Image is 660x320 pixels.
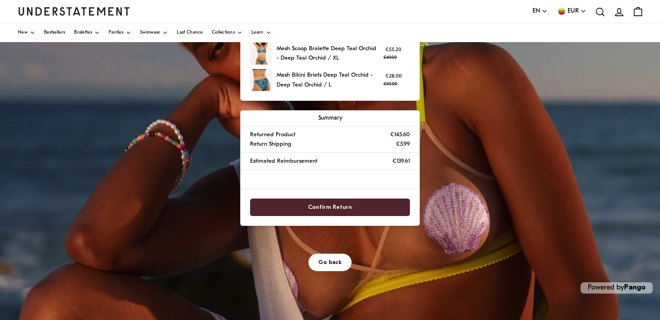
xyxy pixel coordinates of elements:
span: EN [532,6,540,16]
p: Returned Product [250,130,295,139]
a: Pango [624,284,646,291]
p: Powered by [581,282,653,294]
a: Swimwear [140,23,168,42]
img: 227_4f1e5a04-465f-45bb-88d4-ca67502391ef.jpg [250,69,272,91]
strike: €35.00 [383,82,397,86]
button: EUR [557,6,586,16]
p: Estimated Reimbursement [250,156,317,166]
a: Panties [109,23,131,42]
p: €55.20 [383,46,403,61]
button: Go back [308,254,352,271]
button: Confirm Return [250,199,410,216]
p: €5.99 [396,139,410,149]
a: Understatement Homepage [18,7,130,15]
p: €139.61 [392,156,410,166]
p: €145.60 [390,130,410,139]
span: Last Chance [177,30,202,35]
span: Go back [318,254,342,271]
a: Bestsellers [44,23,65,42]
strike: €69.00 [383,56,397,60]
button: EN [532,6,548,16]
span: EUR [568,6,579,16]
a: New [18,23,35,42]
span: Bestsellers [44,30,65,35]
img: 208_3eda64fd-a8bf-48e3-9c33-072188f20600.jpg [250,43,272,65]
span: Panties [109,30,123,35]
p: Summary [250,113,410,123]
p: €28.00 [383,72,404,88]
a: Collections [212,23,242,42]
span: New [18,30,27,35]
span: Collections [212,30,235,35]
span: Swimwear [140,30,160,35]
span: Confirm Return [308,199,352,216]
p: Return Shipping [250,139,291,149]
a: Learn [251,23,271,42]
span: Bralettes [74,30,92,35]
span: Learn [251,30,264,35]
a: Last Chance [177,23,202,42]
a: Bralettes [74,23,100,42]
p: Mesh Scoop Bralette Deep Teal Orchid - Deep Teal Orchid / XL [277,44,379,63]
p: Mesh Bikini Briefs Deep Teal Orchid - Deep Teal Orchid / L [277,70,379,90]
